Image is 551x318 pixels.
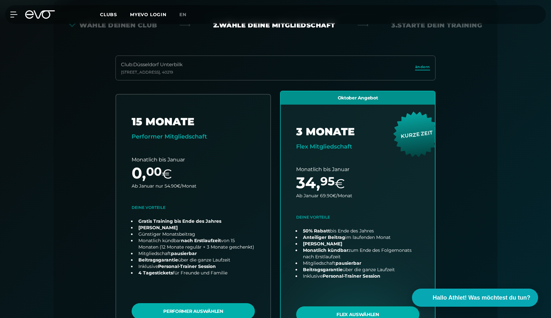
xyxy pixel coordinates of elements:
a: ändern [415,64,430,72]
span: Hallo Athlet! Was möchtest du tun? [433,293,530,302]
a: Clubs [100,11,130,17]
div: [STREET_ADDRESS] , 40219 [121,70,183,75]
div: Club : Düsseldorf Unterbilk [121,61,183,68]
button: Hallo Athlet! Was möchtest du tun? [412,289,538,307]
span: ändern [415,64,430,70]
span: en [179,12,186,17]
a: MYEVO LOGIN [130,12,166,17]
span: Clubs [100,12,117,17]
a: en [179,11,194,18]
